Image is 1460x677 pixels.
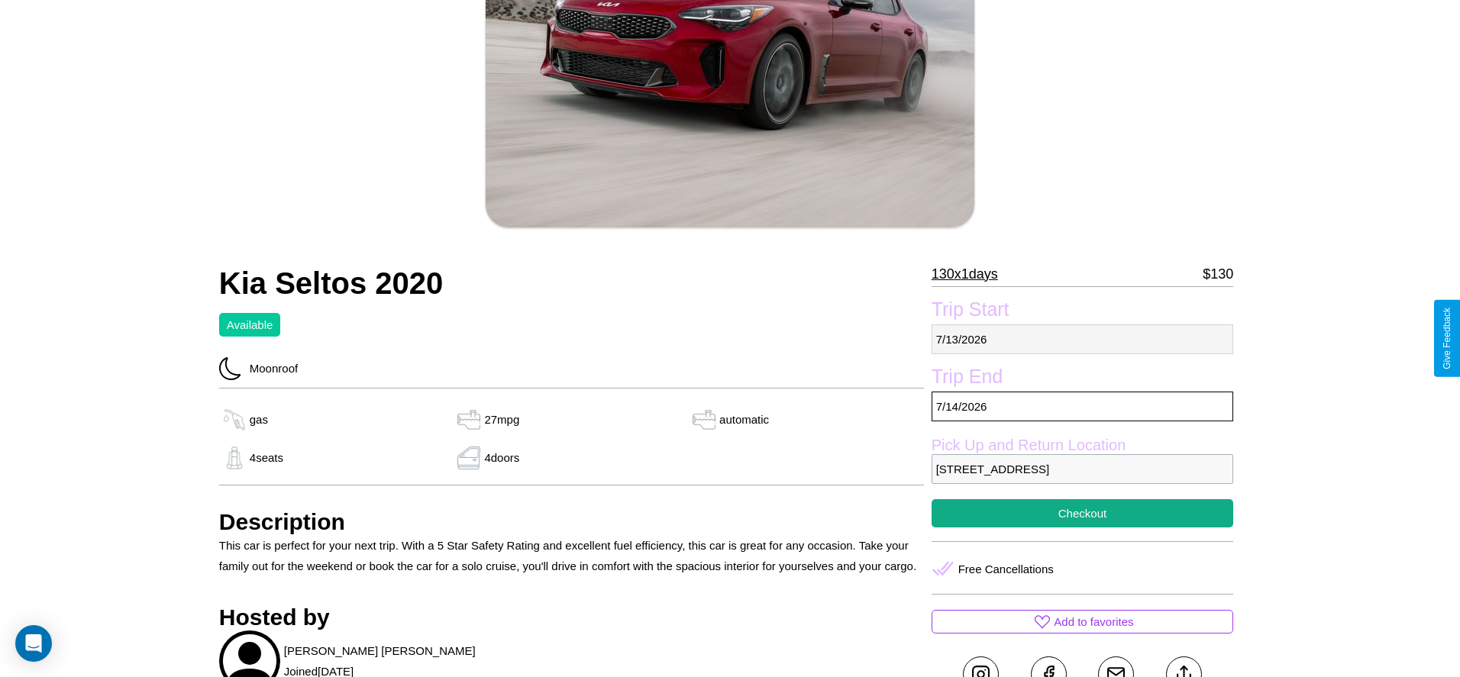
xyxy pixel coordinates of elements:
[932,324,1234,354] p: 7 / 13 / 2026
[219,604,924,630] h3: Hosted by
[219,446,250,469] img: gas
[1054,611,1133,632] p: Add to favorites
[219,266,924,301] h2: Kia Seltos 2020
[284,640,476,661] p: [PERSON_NAME] [PERSON_NAME]
[689,408,719,431] img: gas
[719,409,769,430] p: automatic
[1442,308,1452,369] div: Give Feedback
[250,447,283,468] p: 4 seats
[219,509,924,535] h3: Description
[958,559,1054,579] p: Free Cancellations
[932,454,1234,484] p: [STREET_ADDRESS]
[227,314,273,335] p: Available
[932,437,1234,454] label: Pick Up and Return Location
[932,499,1234,527] button: Checkout
[932,392,1234,421] p: 7 / 14 / 2026
[250,409,268,430] p: gas
[242,358,298,379] p: Moonroof
[219,408,250,431] img: gas
[484,409,519,430] p: 27 mpg
[454,446,484,469] img: gas
[484,447,519,468] p: 4 doors
[15,625,52,662] div: Open Intercom Messenger
[932,366,1234,392] label: Trip End
[932,298,1234,324] label: Trip Start
[932,610,1234,633] button: Add to favorites
[454,408,484,431] img: gas
[932,262,998,286] p: 130 x 1 days
[219,535,924,576] p: This car is perfect for your next trip. With a 5 Star Safety Rating and excellent fuel efficiency...
[1203,262,1233,286] p: $ 130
